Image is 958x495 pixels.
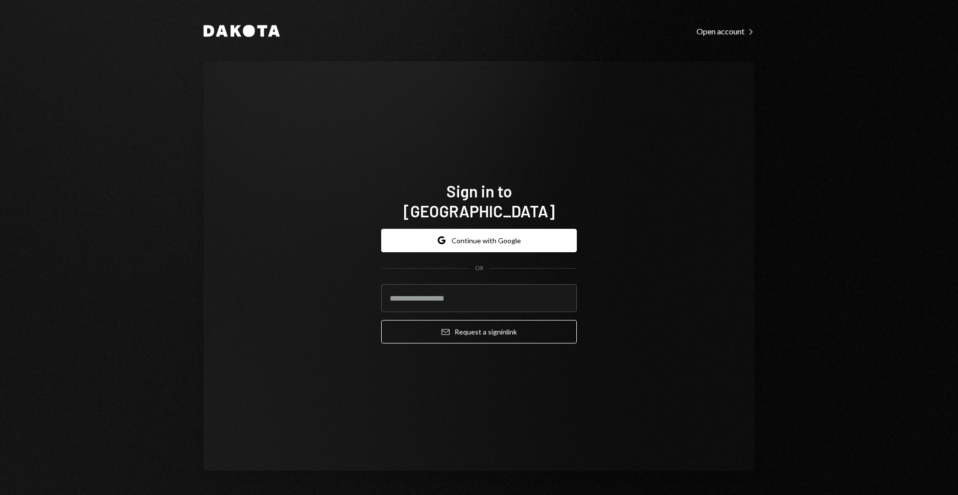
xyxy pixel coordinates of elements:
div: Open account [697,26,754,36]
h1: Sign in to [GEOGRAPHIC_DATA] [381,181,577,221]
button: Continue with Google [381,229,577,252]
div: OR [475,264,483,273]
button: Request a signinlink [381,320,577,343]
a: Open account [697,25,754,36]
